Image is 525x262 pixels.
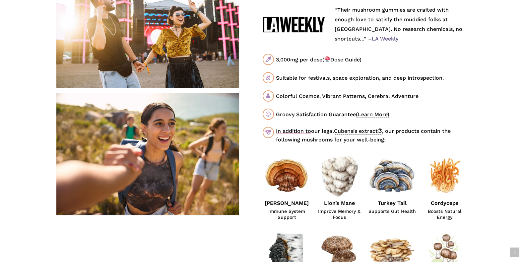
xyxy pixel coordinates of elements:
img: 🍄 [325,56,330,62]
img: Turkey Tail Mushroom Illustration [368,152,416,200]
span: Supports Gut Health [368,208,416,214]
span: Immune System Support [263,208,311,220]
div: Groovy Satisfaction Guarantee [276,110,469,119]
img: Lions Mane Mushroom Illustration [315,152,363,200]
img: La Weekly Logo [263,17,325,33]
strong: [PERSON_NAME] [265,200,309,206]
u: In addition to [276,128,311,134]
span: Improve Memory & Focus [315,208,363,220]
a: Back to top [510,248,519,257]
img: Cordyceps Mushroom Illustration [421,152,469,200]
div: Colorful Cosmos, Vibrant Patterns, Cerebral Adventure [276,92,469,100]
strong: Lion’s Mane [324,200,355,206]
img: Red Reishi Mushroom Illustration [263,152,311,200]
p: “Their mushroom gummies are crafted with enough love to satisfy the muddied folks at [GEOGRAPHIC_... [335,5,469,44]
span: Boosts Natural Energy [421,208,469,220]
div: our legal , our products contain the following mushrooms for your well-being: [276,127,469,144]
span: (Learn More) [356,111,389,118]
div: 3,000mg per dose [276,55,469,64]
a: Cubensis extract [334,128,382,134]
a: LA Weekly [372,36,398,42]
div: Suitable for festivals, space exploration, and deep introspection. [276,74,469,82]
strong: Cordyceps [431,200,459,206]
span: ( Dose Guide) [322,56,361,63]
strong: Turkey Tail [378,200,407,206]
